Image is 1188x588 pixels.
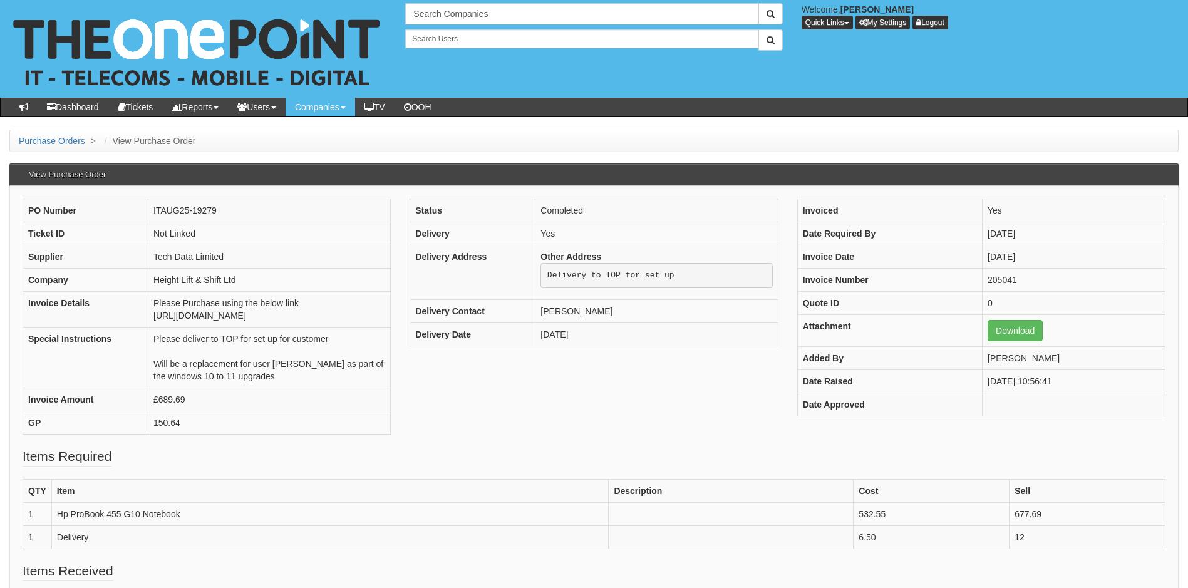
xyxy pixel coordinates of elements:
a: Download [988,320,1043,341]
th: Supplier [23,245,148,269]
a: Purchase Orders [19,136,85,146]
td: Hp ProBook 455 G10 Notebook [51,503,609,526]
td: 1 [23,526,52,549]
td: 532.55 [854,503,1010,526]
input: Search Companies [405,3,758,24]
th: Invoice Details [23,292,148,328]
td: Please Purchase using the below link [URL][DOMAIN_NAME] [148,292,391,328]
th: Delivery Address [410,245,535,300]
td: [PERSON_NAME] [983,347,1165,370]
h3: View Purchase Order [23,164,112,185]
a: OOH [395,98,441,116]
th: GP [23,411,148,435]
td: ITAUG25-19279 [148,199,391,222]
span: > [88,136,99,146]
a: Users [228,98,286,116]
td: 205041 [983,269,1165,292]
td: Completed [535,199,778,222]
td: 6.50 [854,526,1010,549]
b: [PERSON_NAME] [840,4,914,14]
th: Cost [854,480,1010,503]
th: QTY [23,480,52,503]
input: Search Users [405,29,758,48]
th: Date Required By [797,222,982,245]
td: [PERSON_NAME] [535,299,778,322]
a: Logout [912,16,948,29]
a: Dashboard [38,98,108,116]
li: View Purchase Order [101,135,196,147]
td: Delivery [51,526,609,549]
th: Delivery Contact [410,299,535,322]
legend: Items Required [23,447,111,467]
th: Special Instructions [23,328,148,388]
td: Tech Data Limited [148,245,391,269]
th: Company [23,269,148,292]
td: 0 [983,292,1165,315]
td: Height Lift & Shift Ltd [148,269,391,292]
td: Yes [535,222,778,245]
th: PO Number [23,199,148,222]
th: Date Raised [797,370,982,393]
th: Item [51,480,609,503]
th: Delivery Date [410,322,535,346]
a: My Settings [855,16,911,29]
td: Not Linked [148,222,391,245]
th: Status [410,199,535,222]
td: [DATE] [983,245,1165,269]
div: Welcome, [792,3,1188,29]
button: Quick Links [802,16,853,29]
td: Yes [983,199,1165,222]
td: £689.69 [148,388,391,411]
td: 12 [1010,526,1165,549]
td: 150.64 [148,411,391,435]
legend: Items Received [23,562,113,581]
a: Reports [162,98,228,116]
th: Description [609,480,854,503]
th: Attachment [797,315,982,347]
a: TV [355,98,395,116]
b: Other Address [540,252,601,262]
td: [DATE] [983,222,1165,245]
td: 1 [23,503,52,526]
th: Added By [797,347,982,370]
th: Delivery [410,222,535,245]
pre: Delivery to TOP for set up [540,263,772,288]
td: 677.69 [1010,503,1165,526]
a: Tickets [108,98,163,116]
td: Please deliver to TOP for set up for customer Will be a replacement for user [PERSON_NAME] as par... [148,328,391,388]
a: Companies [286,98,355,116]
th: Date Approved [797,393,982,416]
th: Sell [1010,480,1165,503]
td: [DATE] [535,322,778,346]
th: Ticket ID [23,222,148,245]
th: Invoice Date [797,245,982,269]
th: Quote ID [797,292,982,315]
th: Invoice Number [797,269,982,292]
th: Invoice Amount [23,388,148,411]
td: [DATE] 10:56:41 [983,370,1165,393]
th: Invoiced [797,199,982,222]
